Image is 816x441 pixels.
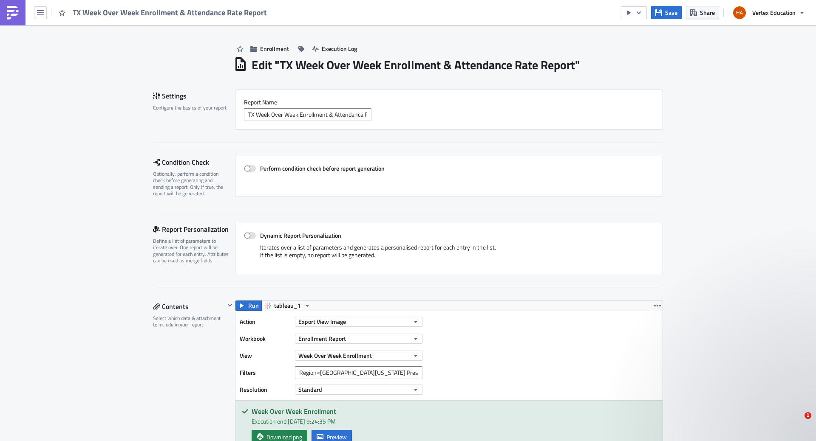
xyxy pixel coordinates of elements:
[732,6,747,20] img: Avatar
[240,383,291,396] label: Resolution
[295,334,422,344] button: Enrollment Report
[6,6,20,20] img: PushMetrics
[295,385,422,395] button: Standard
[235,301,262,311] button: Run
[248,301,259,311] span: Run
[308,42,361,55] button: Execution Log
[153,104,229,111] div: Configure the basics of your report.
[153,300,225,313] div: Contents
[298,334,346,343] span: Enrollment Report
[153,315,225,328] div: Select which data & attachment to include in your report.
[728,3,810,22] button: Vertex Education
[298,351,372,360] span: Week Over Week Enrollment
[295,351,422,361] button: Week Over Week Enrollment
[261,301,314,311] button: tableau_1
[244,244,654,265] div: Iterates over a list of parameters and generates a personalised report for each entry in the list...
[244,98,654,106] label: Report Nam﻿e
[246,42,293,55] button: Enrollment
[260,44,289,53] span: Enrollment
[240,349,291,362] label: View
[153,90,235,102] div: Settings
[153,156,235,169] div: Condition Check
[298,317,346,326] span: Export View Image
[252,57,580,73] h1: Edit " TX Week Over Week Enrollment & Attendance Rate Report "
[752,8,796,17] span: Vertex Education
[665,8,677,17] span: Save
[805,412,811,419] span: 1
[274,301,301,311] span: tableau_1
[295,366,422,379] input: Filter1=Value1&...
[240,332,291,345] label: Workbook
[686,6,719,19] button: Share
[322,44,357,53] span: Execution Log
[260,231,341,240] strong: Dynamic Report Personalization
[298,385,322,394] span: Standard
[787,412,807,433] iframe: Intercom live chat
[651,6,682,19] button: Save
[260,164,385,173] strong: Perform condition check before report generation
[240,315,291,328] label: Action
[295,317,422,327] button: Export View Image
[73,8,268,17] span: TX Week Over Week Enrollment & Attendance Rate Report
[153,238,229,264] div: Define a list of parameters to iterate over. One report will be generated for each entry. Attribu...
[225,300,235,310] button: Hide content
[240,366,291,379] label: Filters
[153,223,235,236] div: Report Personalization
[252,417,656,426] div: Execution end: [DATE] 9:24:35 PM
[153,171,229,197] div: Optionally, perform a condition check before generating and sending a report. Only if true, the r...
[700,8,715,17] span: Share
[252,408,656,415] h5: Week Over Week Enrollment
